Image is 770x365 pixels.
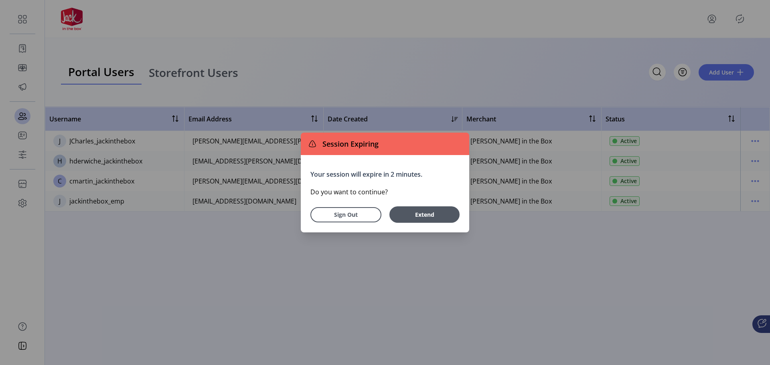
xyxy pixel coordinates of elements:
span: Extend [393,210,456,219]
button: Sign Out [310,207,381,222]
p: Do you want to continue? [310,187,460,197]
p: Your session will expire in 2 minutes. [310,169,460,179]
span: Session Expiring [319,139,379,149]
button: Extend [389,206,460,223]
span: Sign Out [321,210,371,219]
